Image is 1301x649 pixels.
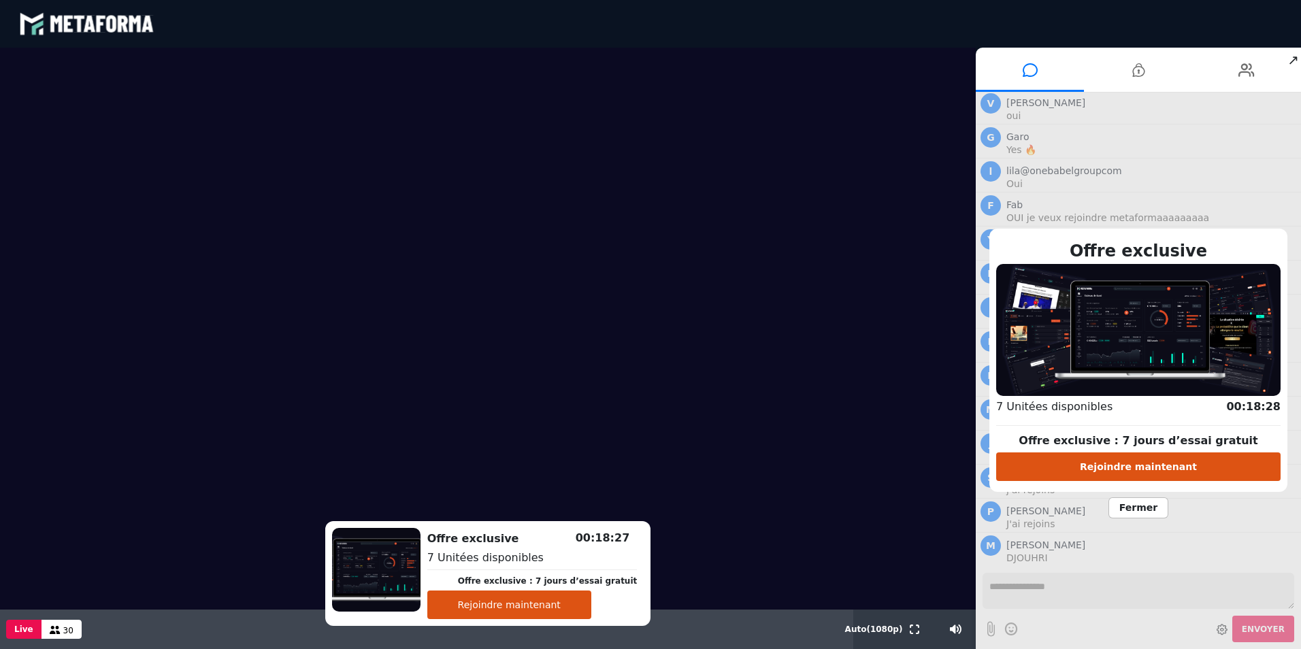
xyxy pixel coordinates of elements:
[996,400,1113,413] span: 7 Unitées disponibles
[1108,497,1168,518] span: Fermer
[996,239,1281,263] h2: Offre exclusive
[427,590,591,619] button: Rejoindre maintenant
[1226,400,1281,413] span: 00:18:28
[996,264,1281,396] img: 1739179564043-A1P6JPNQHWVVYF2vtlsBksFrceJM3QJX.png
[996,452,1281,481] button: Rejoindre maintenant
[427,531,638,547] h2: Offre exclusive
[576,531,630,544] span: 00:18:27
[63,626,73,635] span: 30
[842,610,906,649] button: Auto(1080p)
[332,528,421,612] img: 1739179564043-A1P6JPNQHWVVYF2vtlsBksFrceJM3QJX.png
[1285,48,1301,72] span: ↗
[458,575,638,587] p: Offre exclusive : 7 jours d’essai gratuit
[845,625,903,634] span: Auto ( 1080 p)
[427,551,544,564] span: 7 Unitées disponibles
[996,433,1281,449] p: Offre exclusive : 7 jours d’essai gratuit
[6,620,42,639] button: Live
